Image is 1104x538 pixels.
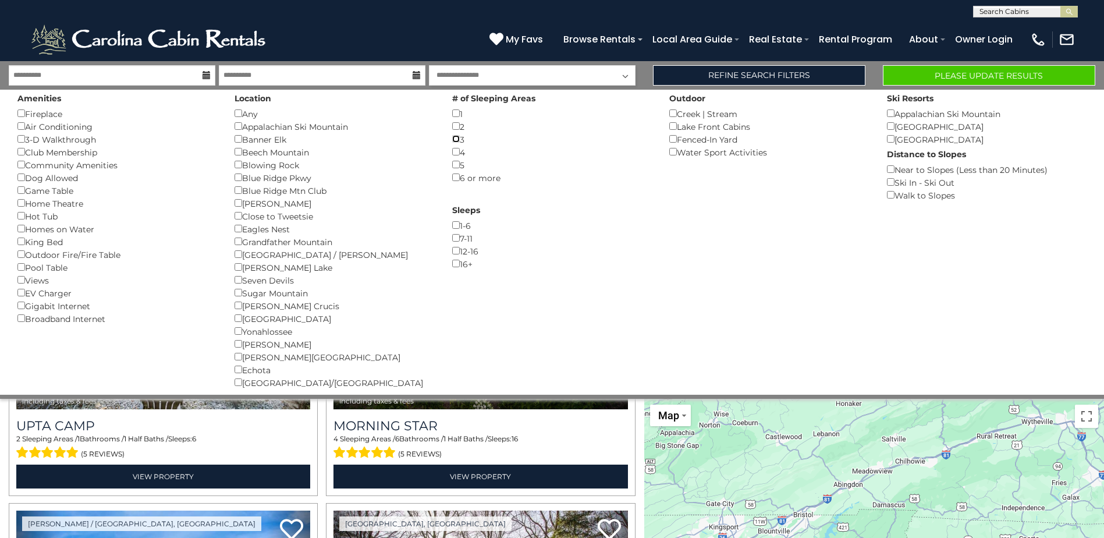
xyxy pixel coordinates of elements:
[17,133,217,146] div: 3-D Walkthrough
[235,133,434,146] div: Banner Elk
[669,133,869,146] div: Fenced-In Yard
[17,312,217,325] div: Broadband Internet
[669,107,869,120] div: Creek | Stream
[17,146,217,158] div: Club Membership
[235,299,434,312] div: [PERSON_NAME] Crucis
[647,29,738,49] a: Local Area Guide
[669,93,705,104] label: Outdoor
[235,274,434,286] div: Seven Devils
[658,409,679,422] span: Map
[395,434,399,443] span: 6
[235,325,434,338] div: Yonahlossee
[887,163,1087,176] div: Near to Slopes (Less than 20 Minutes)
[235,261,434,274] div: [PERSON_NAME] Lake
[17,235,217,248] div: King Bed
[903,29,944,49] a: About
[887,133,1087,146] div: [GEOGRAPHIC_DATA]
[887,93,933,104] label: Ski Resorts
[29,22,271,57] img: White-1-2.png
[77,434,80,443] span: 1
[235,248,434,261] div: [GEOGRAPHIC_DATA] / [PERSON_NAME]
[17,93,61,104] label: Amenities
[333,465,627,489] a: View Property
[452,146,652,158] div: 4
[17,248,217,261] div: Outdoor Fire/Fire Table
[235,184,434,197] div: Blue Ridge Mtn Club
[452,257,652,270] div: 16+
[443,434,488,443] span: 1 Half Baths /
[235,338,434,351] div: [PERSON_NAME]
[398,447,442,462] span: (5 reviews)
[235,197,434,210] div: [PERSON_NAME]
[887,107,1087,120] div: Appalachian Ski Mountain
[339,516,512,531] a: [GEOGRAPHIC_DATA], [GEOGRAPHIC_DATA]
[17,184,217,197] div: Game Table
[887,120,1087,133] div: [GEOGRAPHIC_DATA]
[235,120,434,133] div: Appalachian Ski Mountain
[17,274,217,286] div: Views
[669,120,869,133] div: Lake Front Cabins
[235,235,434,248] div: Grandfather Mountain
[16,434,310,462] div: Sleeping Areas / Bathrooms / Sleeps:
[16,465,310,489] a: View Property
[743,29,808,49] a: Real Estate
[16,434,20,443] span: 2
[17,120,217,133] div: Air Conditioning
[235,158,434,171] div: Blowing Rock
[17,210,217,222] div: Hot Tub
[1075,405,1098,428] button: Toggle fullscreen view
[339,397,414,405] span: including taxes & fees
[235,351,434,363] div: [PERSON_NAME][GEOGRAPHIC_DATA]
[235,93,271,104] label: Location
[235,312,434,325] div: [GEOGRAPHIC_DATA]
[506,32,543,47] span: My Favs
[333,418,627,434] a: Morning Star
[452,245,652,257] div: 12-16
[452,219,652,232] div: 1-6
[17,107,217,120] div: Fireplace
[17,222,217,235] div: Homes on Water
[81,447,125,462] span: (5 reviews)
[452,158,652,171] div: 5
[192,434,196,443] span: 6
[949,29,1018,49] a: Owner Login
[235,171,434,184] div: Blue Ridge Pkwy
[669,146,869,158] div: Water Sport Activities
[235,210,434,222] div: Close to Tweetsie
[17,197,217,210] div: Home Theatre
[452,133,652,146] div: 3
[1030,31,1046,48] img: phone-regular-white.png
[887,148,966,160] label: Distance to Slopes
[452,171,652,184] div: 6 or more
[558,29,641,49] a: Browse Rentals
[883,65,1095,86] button: Please Update Results
[887,189,1087,201] div: Walk to Slopes
[512,434,518,443] span: 16
[235,146,434,158] div: Beech Mountain
[452,232,652,245] div: 7-11
[452,204,480,216] label: Sleeps
[17,158,217,171] div: Community Amenities
[17,286,217,299] div: EV Charger
[17,299,217,312] div: Gigabit Internet
[16,418,310,434] a: Upta Camp
[333,434,338,443] span: 4
[235,286,434,299] div: Sugar Mountain
[813,29,898,49] a: Rental Program
[235,376,434,389] div: [GEOGRAPHIC_DATA]/[GEOGRAPHIC_DATA]
[17,261,217,274] div: Pool Table
[22,397,97,405] span: including taxes & fees
[235,107,434,120] div: Any
[452,107,652,120] div: 1
[489,32,546,47] a: My Favs
[1059,31,1075,48] img: mail-regular-white.png
[17,171,217,184] div: Dog Allowed
[650,405,691,426] button: Change map style
[452,120,652,133] div: 2
[124,434,168,443] span: 1 Half Baths /
[333,434,627,462] div: Sleeping Areas / Bathrooms / Sleeps:
[22,516,261,531] a: [PERSON_NAME] / [GEOGRAPHIC_DATA], [GEOGRAPHIC_DATA]
[452,93,535,104] label: # of Sleeping Areas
